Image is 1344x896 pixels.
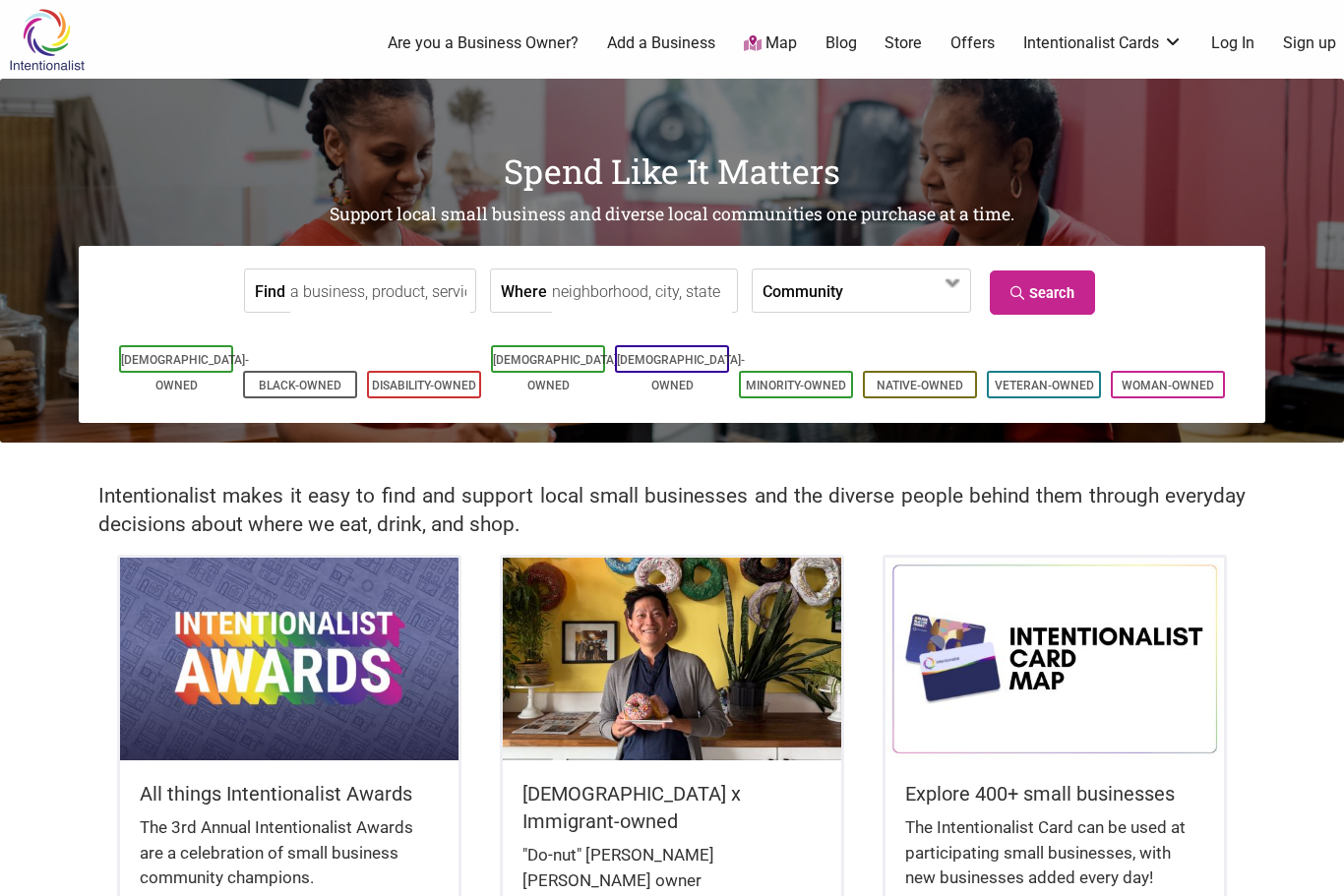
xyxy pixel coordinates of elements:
[522,780,822,835] h5: [DEMOGRAPHIC_DATA] x Immigrant-owned
[552,269,732,314] input: neighborhood, city, state
[744,32,797,55] a: Map
[140,780,439,807] h5: All things Intentionalist Awards
[1023,32,1183,54] a: Intentionalist Cards
[617,353,745,392] a: [DEMOGRAPHIC_DATA]-Owned
[372,379,476,392] a: Disability-Owned
[1211,32,1254,54] a: Log In
[905,780,1204,807] h5: Explore 400+ small businesses
[886,558,1224,760] img: Intentionalist Card Map
[885,32,922,54] a: Store
[388,32,579,54] a: Are you a Business Owner?
[501,269,547,312] label: Where
[746,379,846,392] a: Minority-Owned
[1122,379,1214,392] a: Woman-Owned
[121,353,249,392] a: [DEMOGRAPHIC_DATA]-Owned
[825,32,857,54] a: Blog
[493,353,621,392] a: [DEMOGRAPHIC_DATA]-Owned
[990,270,1095,315] a: Search
[120,558,458,760] img: Intentionalist Awards
[995,379,1094,392] a: Veteran-Owned
[255,269,285,312] label: Find
[877,379,963,392] a: Native-Owned
[1283,32,1336,54] a: Sign up
[607,32,715,54] a: Add a Business
[98,482,1246,539] h2: Intentionalist makes it easy to find and support local small businesses and the diverse people be...
[763,269,843,312] label: Community
[950,32,995,54] a: Offers
[290,269,470,314] input: a business, product, service
[503,558,841,760] img: King Donuts - Hong Chhuor
[259,379,341,392] a: Black-Owned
